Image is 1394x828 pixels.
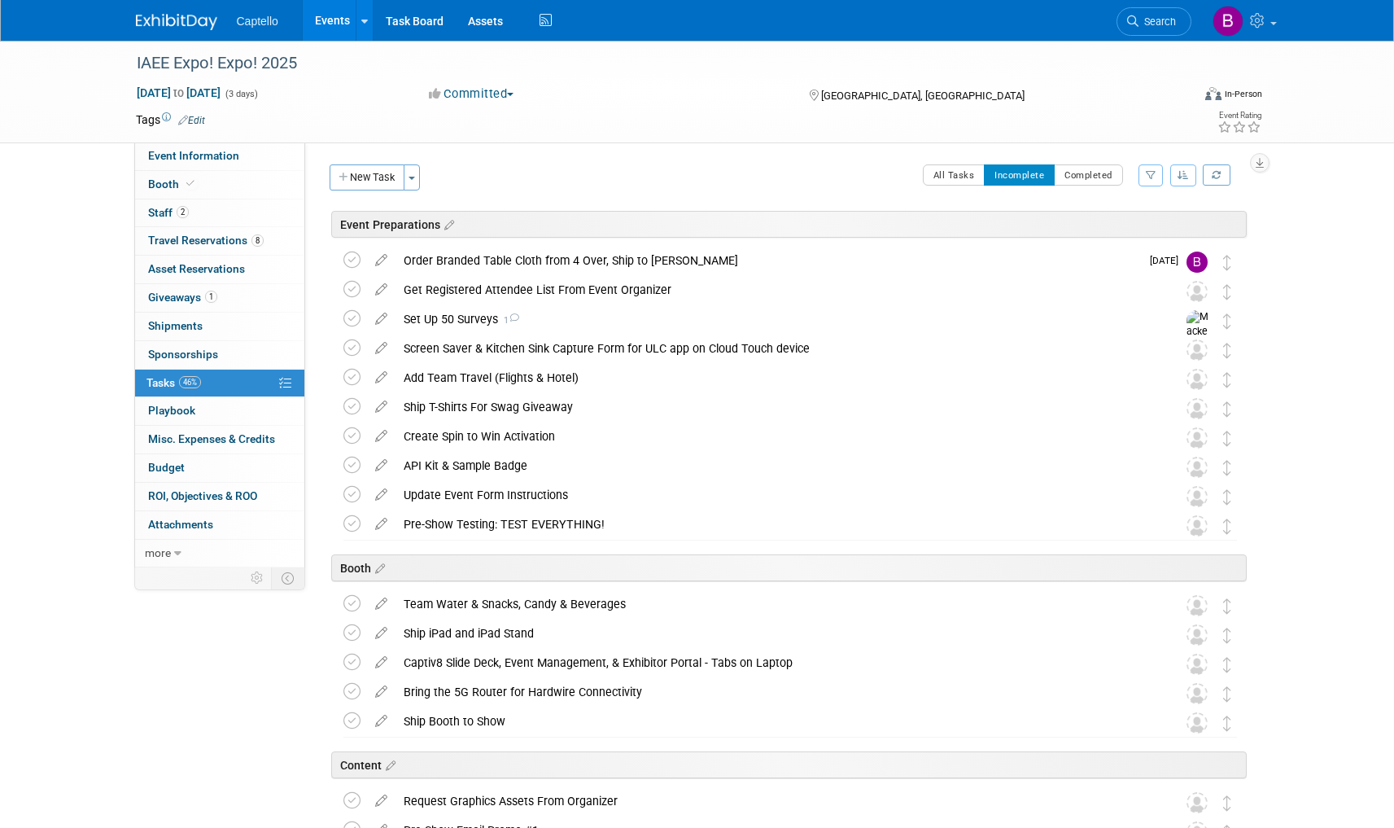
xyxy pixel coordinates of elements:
[1186,654,1208,675] img: Unassigned
[1117,7,1191,36] a: Search
[367,488,395,502] a: edit
[135,171,304,199] a: Booth
[251,234,264,247] span: 8
[186,179,194,188] i: Booth reservation complete
[1186,486,1208,507] img: Unassigned
[1186,792,1208,813] img: Unassigned
[177,206,189,218] span: 2
[1186,427,1208,449] img: Unassigned
[367,517,395,532] a: edit
[331,554,1247,581] div: Booth
[395,452,1154,480] div: API Kit & Sample Badge
[148,489,257,502] span: ROI, Objectives & ROO
[1150,255,1186,266] span: [DATE]
[148,291,217,304] span: Giveaways
[367,626,395,641] a: edit
[821,90,1025,102] span: [GEOGRAPHIC_DATA], [GEOGRAPHIC_DATA]
[367,312,395,326] a: edit
[367,714,395,729] a: edit
[1095,85,1263,109] div: Event Format
[1186,683,1208,704] img: Unassigned
[395,481,1154,509] div: Update Event Form Instructions
[148,404,195,417] span: Playbook
[148,348,218,361] span: Sponsorships
[1054,164,1123,186] button: Completed
[135,341,304,369] a: Sponsorships
[136,112,205,128] td: Tags
[1223,598,1231,614] i: Move task
[395,590,1154,618] div: Team Water & Snacks, Candy & Beverages
[243,567,272,589] td: Personalize Event Tab Strip
[395,423,1154,450] div: Create Spin to Win Activation
[135,511,304,539] a: Attachments
[923,164,985,186] button: All Tasks
[1224,88,1262,100] div: In-Person
[171,86,186,99] span: to
[131,49,1167,78] div: IAEE Expo! Expo! 2025
[367,794,395,808] a: edit
[984,164,1055,186] button: Incomplete
[331,211,1247,238] div: Event Preparations
[1223,795,1231,811] i: Move task
[1205,87,1221,100] img: Format-Inperson.png
[135,540,304,567] a: more
[498,315,519,326] span: 1
[148,234,264,247] span: Travel Reservations
[1138,15,1176,28] span: Search
[148,319,203,332] span: Shipments
[1223,686,1231,702] i: Move task
[395,335,1154,362] div: Screen Saver & Kitchen Sink Capture Form for ULC app on Cloud Touch device
[1186,252,1208,273] img: Brad Froese
[367,341,395,356] a: edit
[148,262,245,275] span: Asset Reservations
[1223,372,1231,388] i: Move task
[146,376,201,389] span: Tasks
[331,751,1247,778] div: Content
[1186,398,1208,419] img: Unassigned
[440,216,454,232] a: Edit sections
[135,483,304,510] a: ROI, Objectives & ROO
[1186,712,1208,734] img: Unassigned
[1223,460,1231,475] i: Move task
[367,458,395,473] a: edit
[148,177,198,191] span: Booth
[367,597,395,611] a: edit
[1223,313,1231,329] i: Move task
[1186,369,1208,390] img: Unassigned
[367,400,395,414] a: edit
[205,291,217,303] span: 1
[367,370,395,385] a: edit
[1186,624,1208,646] img: Unassigned
[1223,716,1231,731] i: Move task
[135,426,304,453] a: Misc. Expenses & Credits
[178,115,205,126] a: Edit
[1186,340,1208,361] img: Unassigned
[1223,255,1231,270] i: Move task
[145,546,171,559] span: more
[1186,595,1208,616] img: Unassigned
[371,559,385,576] a: Edit sections
[135,454,304,482] a: Budget
[135,256,304,283] a: Asset Reservations
[135,227,304,255] a: Travel Reservations8
[1213,6,1243,37] img: Brad Froese
[395,620,1154,647] div: Ship iPad and iPad Stand
[1223,489,1231,505] i: Move task
[1186,457,1208,478] img: Unassigned
[395,276,1154,304] div: Get Registered Attendee List From Event Organizer
[1186,515,1208,537] img: Unassigned
[135,199,304,227] a: Staff2
[1203,164,1230,186] a: Refresh
[367,429,395,444] a: edit
[179,376,201,388] span: 46%
[395,649,1154,677] div: Captiv8 Slide Deck, Event Management, & Exhibitor Portal - Tabs on Laptop
[395,510,1154,538] div: Pre-Show Testing: TEST EVERYTHING!
[135,313,304,340] a: Shipments
[395,305,1154,333] div: Set Up 50 Surveys
[367,655,395,670] a: edit
[395,787,1154,815] div: Request Graphics Assets From Organizer
[395,247,1140,274] div: Order Branded Table Cloth from 4 Over, Ship to [PERSON_NAME]
[395,393,1154,421] div: Ship T-Shirts For Swag Giveaway
[1223,657,1231,672] i: Move task
[1186,281,1208,302] img: Unassigned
